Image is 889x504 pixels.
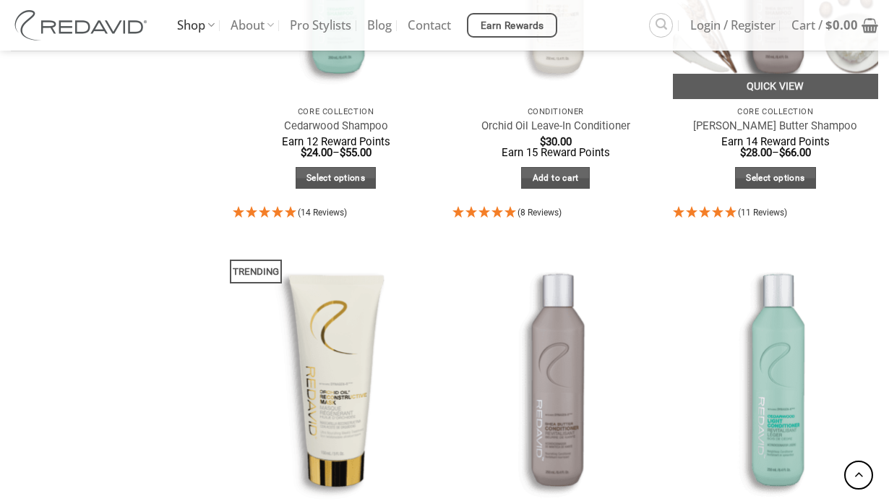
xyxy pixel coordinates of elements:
a: [PERSON_NAME] Butter Shampoo [693,119,857,133]
span: $ [825,17,833,33]
div: 5 Stars - 8 Reviews [452,204,658,223]
bdi: 66.00 [779,146,811,159]
span: $ [540,135,546,148]
span: – [680,137,872,158]
a: Select options for “Cedarwood Shampoo” [296,167,377,189]
a: Search [649,13,673,37]
span: $ [779,146,785,159]
img: REDAVID Salon Products | United States [11,10,155,40]
span: 4.91 Stars - 11 Reviews [738,208,787,218]
a: Orchid Oil Leave-In Conditioner [481,119,630,133]
span: 4.93 Stars - 14 Reviews [298,208,347,218]
bdi: 28.00 [740,146,772,159]
a: Select options for “Shea Butter Shampoo” [735,167,816,189]
bdi: 24.00 [301,146,332,159]
span: Earn Rewards [481,18,544,34]
bdi: 55.00 [340,146,372,159]
a: Go to top [844,461,873,490]
span: Cart / [791,7,858,43]
span: – [240,137,431,158]
span: $ [301,146,306,159]
div: 4.93 Stars - 14 Reviews [233,204,439,223]
a: Quick View [673,74,879,99]
p: Core Collection [240,107,431,116]
p: Conditioner [460,107,651,116]
bdi: 0.00 [825,17,858,33]
span: Earn 15 Reward Points [502,146,610,159]
p: Core Collection [680,107,872,116]
span: $ [740,146,746,159]
div: 4.91 Stars - 11 Reviews [673,204,879,223]
span: $ [340,146,345,159]
span: Earn 12 Reward Points [282,135,390,148]
span: 5 Stars - 8 Reviews [517,208,562,218]
a: Earn Rewards [467,13,557,38]
bdi: 30.00 [540,135,572,148]
span: Earn 14 Reward Points [721,135,830,148]
a: Add to cart: “Orchid Oil Leave-In Conditioner” [521,167,590,189]
span: Login / Register [690,7,776,43]
a: Cedarwood Shampoo [284,119,388,133]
